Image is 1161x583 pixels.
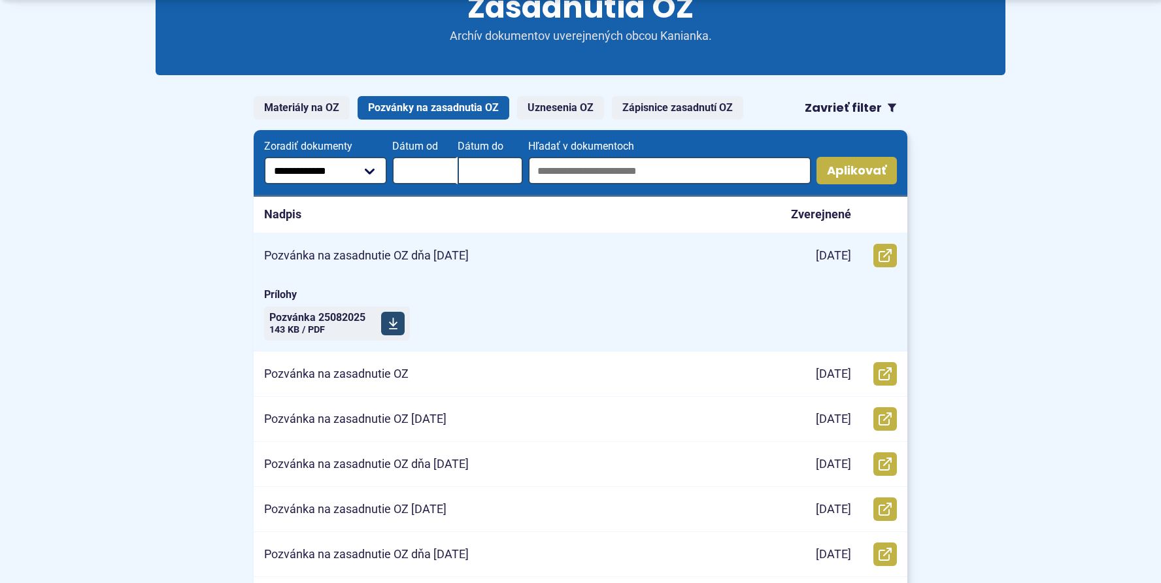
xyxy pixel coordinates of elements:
p: [DATE] [816,457,851,472]
span: Zavrieť filter [805,101,882,116]
p: Zverejnené [791,207,851,222]
p: [DATE] [816,547,851,562]
p: Pozvánka na zasadnutie OZ [DATE] [264,502,446,517]
p: Pozvánka na zasadnutie OZ dňa [DATE] [264,457,469,472]
p: Pozvánka na zasadnutie OZ [264,367,409,382]
p: Pozvánka na zasadnutie OZ [DATE] [264,412,446,427]
select: Zoradiť dokumenty [264,157,387,184]
button: Zavrieť filter [794,96,907,120]
a: Zápisnice zasadnutí OZ [612,96,743,120]
input: Hľadať v dokumentoch [528,157,811,184]
span: Hľadať v dokumentoch [528,141,811,152]
span: Dátum do [458,141,523,152]
p: Pozvánka na zasadnutie OZ dňa [DATE] [264,248,469,263]
a: Materiály na OZ [254,96,350,120]
p: [DATE] [816,248,851,263]
p: [DATE] [816,502,851,517]
a: Pozvánky na zasadnutia OZ [358,96,509,120]
input: Dátum od [392,157,458,184]
p: [DATE] [816,412,851,427]
input: Dátum do [458,157,523,184]
span: Prílohy [264,288,897,301]
span: 143 KB / PDF [269,324,325,335]
button: Aplikovať [816,157,897,184]
a: Pozvánka 25082025 143 KB / PDF [264,307,410,341]
p: Nadpis [264,207,301,222]
p: Archív dokumentov uverejnených obcou Kanianka. [424,29,737,44]
span: Dátum od [392,141,458,152]
span: Zoradiť dokumenty [264,141,387,152]
span: Pozvánka 25082025 [269,312,365,323]
p: [DATE] [816,367,851,382]
a: Uznesenia OZ [517,96,604,120]
p: Pozvánka na zasadnutie OZ dňa [DATE] [264,547,469,562]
